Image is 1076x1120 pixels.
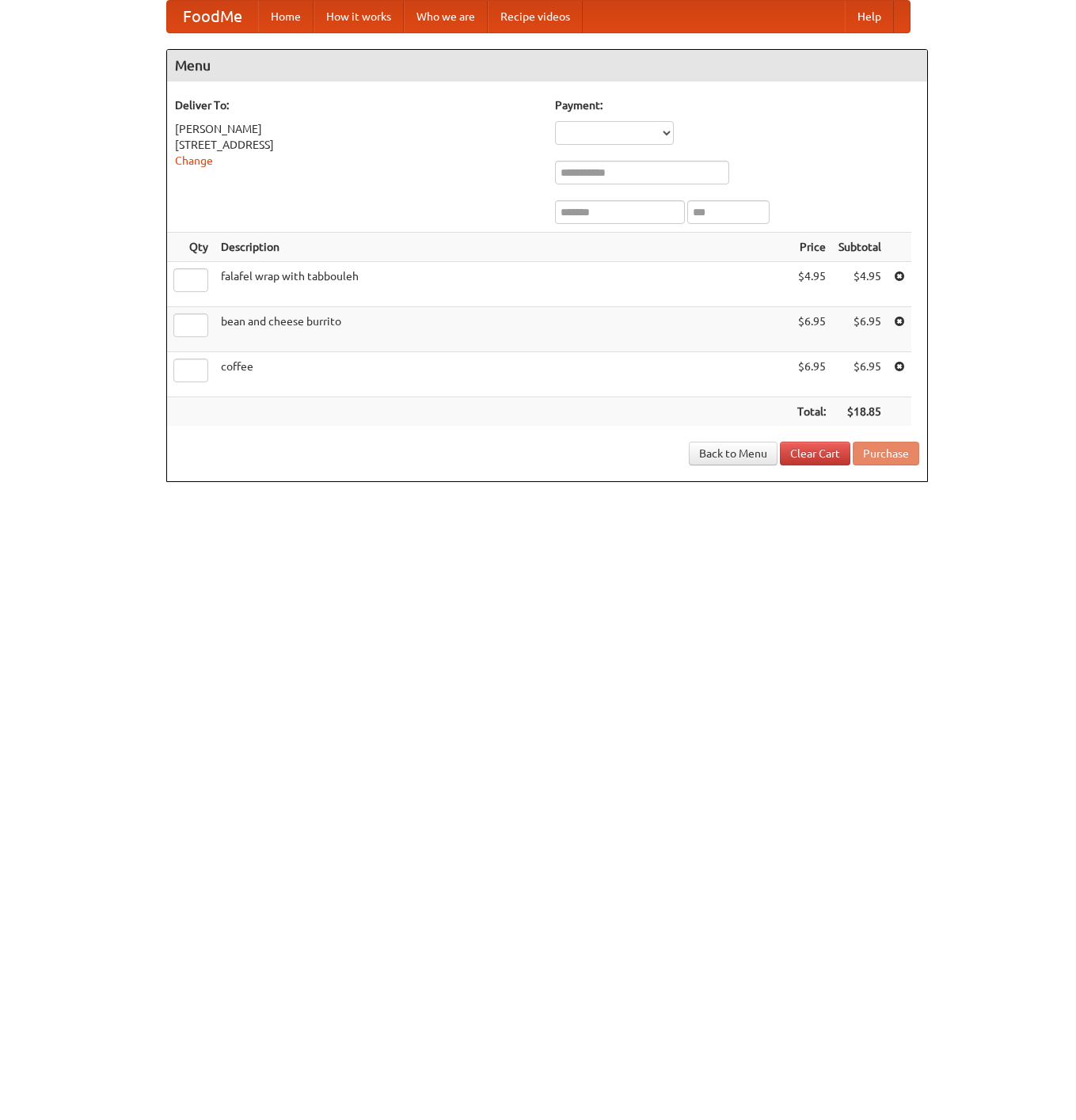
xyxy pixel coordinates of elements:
[167,50,927,82] h4: Menu
[175,121,539,137] div: [PERSON_NAME]
[853,442,919,465] button: Purchase
[215,352,791,397] td: coffee
[314,1,404,32] a: How it works
[167,1,258,32] a: FoodMe
[488,1,583,32] a: Recipe videos
[175,154,213,167] a: Change
[832,307,888,352] td: $6.95
[832,233,888,262] th: Subtotal
[258,1,314,32] a: Home
[791,233,832,262] th: Price
[791,352,832,397] td: $6.95
[215,262,791,307] td: falafel wrap with tabbouleh
[845,1,894,32] a: Help
[832,352,888,397] td: $6.95
[215,233,791,262] th: Description
[404,1,488,32] a: Who we are
[689,442,778,465] a: Back to Menu
[175,137,539,153] div: [STREET_ADDRESS]
[791,262,832,307] td: $4.95
[791,397,832,427] th: Total:
[832,262,888,307] td: $4.95
[780,442,850,465] a: Clear Cart
[791,307,832,352] td: $6.95
[175,97,539,113] h5: Deliver To:
[832,397,888,427] th: $18.85
[167,233,215,262] th: Qty
[215,307,791,352] td: bean and cheese burrito
[555,97,919,113] h5: Payment:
